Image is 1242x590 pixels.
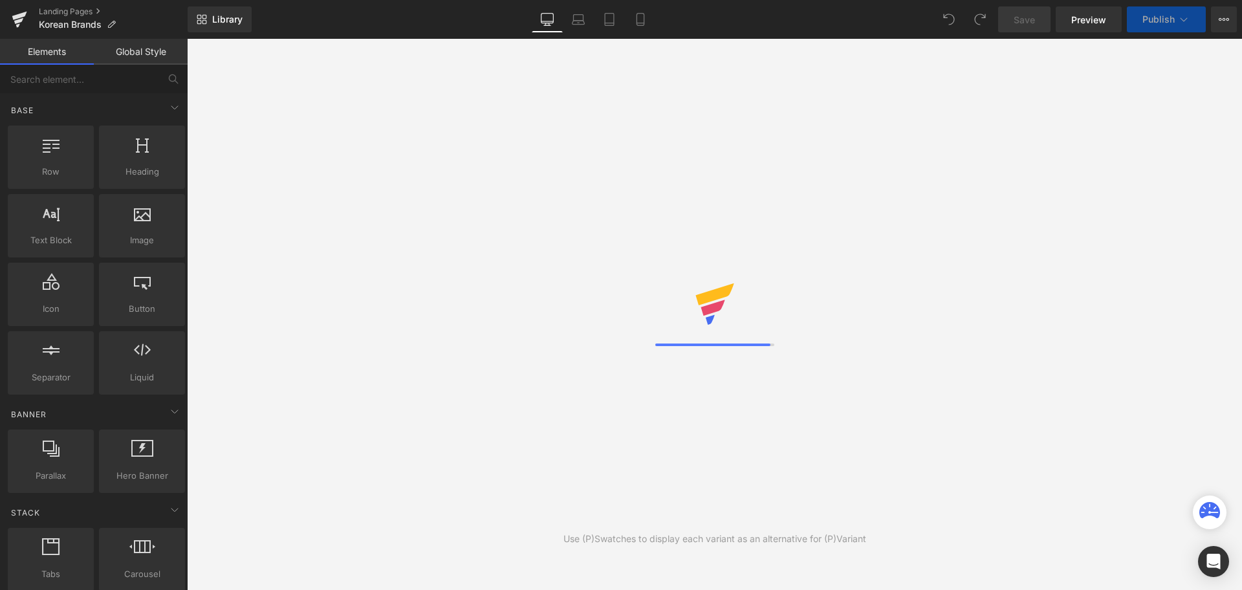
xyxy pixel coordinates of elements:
span: Tabs [12,567,90,581]
a: Mobile [625,6,656,32]
a: Tablet [594,6,625,32]
span: Liquid [103,371,181,384]
a: Landing Pages [39,6,188,17]
span: Carousel [103,567,181,581]
span: Button [103,302,181,316]
span: Icon [12,302,90,316]
span: Hero Banner [103,469,181,483]
span: Library [212,14,243,25]
a: New Library [188,6,252,32]
span: Text Block [12,234,90,247]
span: Image [103,234,181,247]
button: Undo [936,6,962,32]
button: More [1211,6,1237,32]
span: Stack [10,507,41,519]
div: Open Intercom Messenger [1198,546,1229,577]
span: Parallax [12,469,90,483]
span: Preview [1071,13,1106,27]
a: Laptop [563,6,594,32]
a: Global Style [94,39,188,65]
span: Row [12,165,90,179]
span: Banner [10,408,48,421]
button: Redo [967,6,993,32]
span: Base [10,104,35,116]
span: Publish [1142,14,1175,25]
div: Use (P)Swatches to display each variant as an alternative for (P)Variant [563,532,866,546]
span: Heading [103,165,181,179]
a: Preview [1056,6,1122,32]
a: Desktop [532,6,563,32]
span: Korean Brands [39,19,102,30]
span: Save [1014,13,1035,27]
button: Publish [1127,6,1206,32]
span: Separator [12,371,90,384]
